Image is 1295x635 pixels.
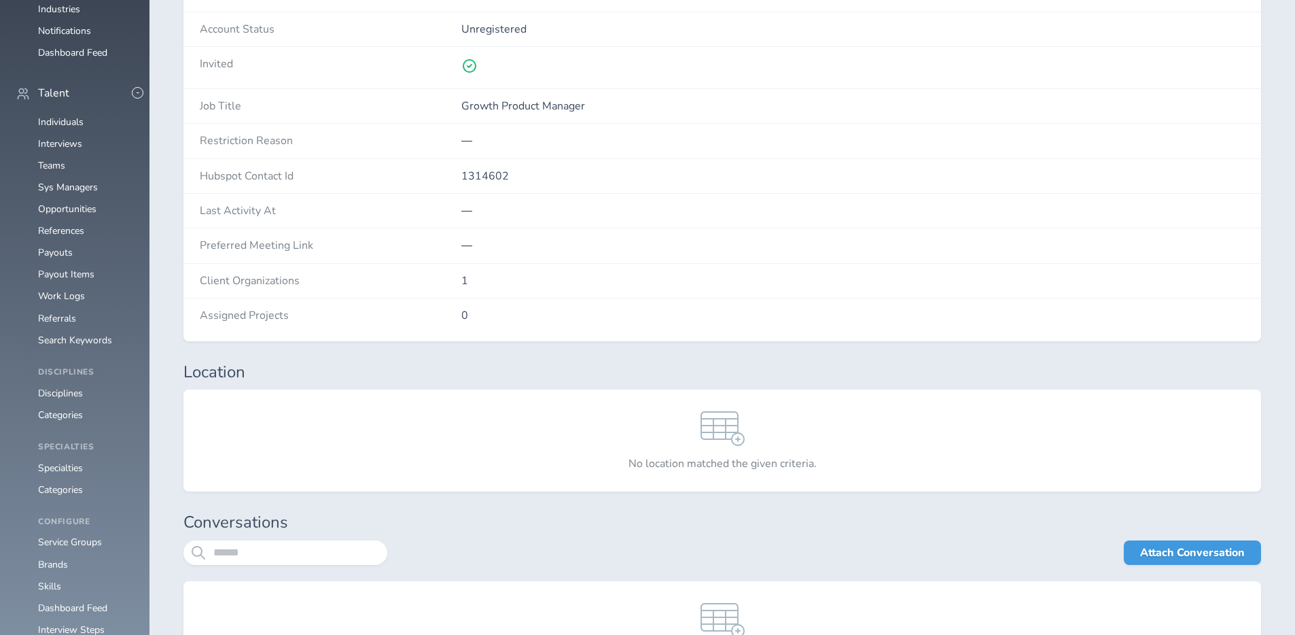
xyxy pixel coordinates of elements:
a: Notifications [38,24,91,37]
a: Payouts [38,246,73,259]
a: Categories [38,409,83,422]
a: Attach Conversation [1124,540,1261,565]
a: Disciplines [38,387,83,400]
p: — [461,205,1245,217]
h4: Client Organizations [200,275,461,287]
a: Dashboard Feed [38,46,107,59]
a: Dashboard Feed [38,602,107,615]
h4: Invited [200,58,461,70]
span: Talent [38,87,69,99]
p: Unregistered [461,23,1245,35]
a: Brands [38,558,68,571]
h4: Hubspot Contact Id [200,170,461,182]
a: Sys Managers [38,181,98,194]
button: - [132,87,143,99]
p: 1314602 [461,170,1245,182]
a: Service Groups [38,536,102,549]
h4: Job Title [200,100,461,112]
p: 0 [461,309,1245,322]
h4: Assigned Projects [200,309,461,322]
p: Growth Product Manager [461,100,1245,112]
h1: Location [183,363,1261,382]
a: Individuals [38,116,84,128]
h4: Disciplines [38,368,133,377]
h4: Last Activity At [200,205,461,217]
h4: Restriction Reason [200,135,461,147]
a: Teams [38,159,65,172]
div: — [461,239,1245,252]
a: Search Keywords [38,334,112,347]
a: Specialties [38,462,83,475]
h4: Specialties [38,443,133,452]
a: Referrals [38,312,76,325]
a: Industries [38,3,80,16]
a: References [38,224,84,237]
a: Skills [38,580,61,593]
h1: Conversations [183,513,1261,532]
h4: Account Status [200,23,461,35]
a: Interviews [38,137,82,150]
a: Payout Items [38,268,94,281]
h4: Configure [38,517,133,527]
h4: Preferred Meeting Link [200,239,461,252]
a: Opportunities [38,203,96,216]
h3: No location matched the given criteria. [628,458,817,470]
a: Work Logs [38,290,85,303]
div: — [461,135,1245,147]
p: 1 [461,275,1245,287]
a: Categories [38,483,83,496]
